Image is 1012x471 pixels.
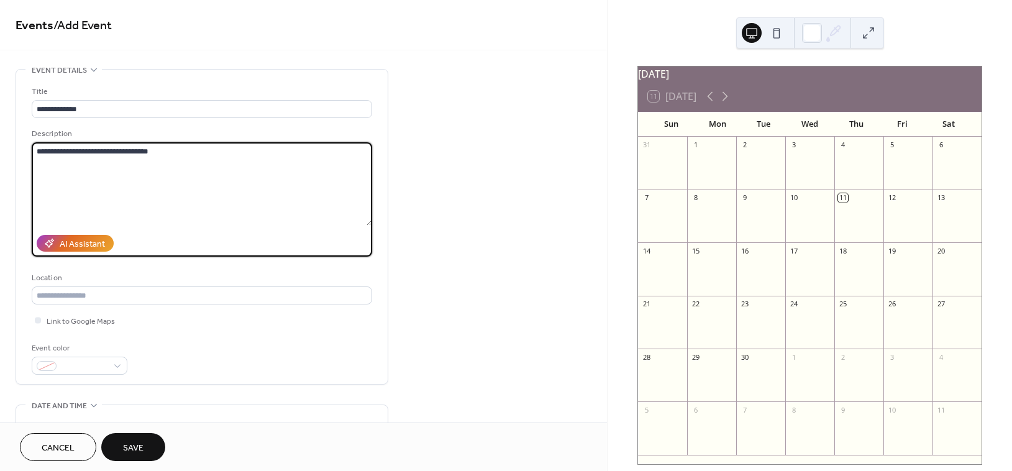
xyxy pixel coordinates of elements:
div: 8 [789,405,798,414]
div: 28 [642,352,651,362]
div: Title [32,85,370,98]
div: 31 [642,140,651,150]
div: 8 [691,193,700,203]
div: 3 [887,352,896,362]
div: [DATE] [638,66,982,81]
div: 1 [691,140,700,150]
div: 16 [740,246,749,255]
div: 22 [691,300,700,309]
div: Wed [787,112,833,137]
button: Cancel [20,433,96,461]
div: 21 [642,300,651,309]
span: Link to Google Maps [47,315,115,328]
a: Events [16,14,53,38]
div: Description [32,127,370,140]
div: 6 [936,140,946,150]
div: Tue [741,112,786,137]
div: Start date [32,421,70,434]
div: 10 [789,193,798,203]
div: 6 [691,405,700,414]
button: Save [101,433,165,461]
div: 5 [642,405,651,414]
span: Date and time [32,400,87,413]
div: Sun [648,112,694,137]
div: 11 [936,405,946,414]
div: 2 [740,140,749,150]
div: 2 [838,352,847,362]
div: 19 [887,246,896,255]
div: 9 [740,193,749,203]
div: 12 [887,193,896,203]
div: 29 [691,352,700,362]
div: 23 [740,300,749,309]
div: 14 [642,246,651,255]
div: Sat [926,112,972,137]
div: Fri [879,112,925,137]
div: Event color [32,342,125,355]
span: Event details [32,64,87,77]
div: 27 [936,300,946,309]
div: 24 [789,300,798,309]
div: 3 [789,140,798,150]
div: 26 [887,300,896,309]
div: 20 [936,246,946,255]
button: AI Assistant [37,235,114,252]
div: 30 [740,352,749,362]
div: 5 [887,140,896,150]
div: AI Assistant [60,238,105,251]
div: 15 [691,246,700,255]
div: Thu [833,112,879,137]
div: 18 [838,246,847,255]
div: 25 [838,300,847,309]
div: 4 [936,352,946,362]
div: 1 [789,352,798,362]
div: 7 [642,193,651,203]
div: 7 [740,405,749,414]
span: Cancel [42,442,75,455]
span: / Add Event [53,14,112,38]
div: 10 [887,405,896,414]
div: End date [208,421,243,434]
div: 4 [838,140,847,150]
div: 17 [789,246,798,255]
div: Mon [695,112,741,137]
div: 9 [838,405,847,414]
span: Save [123,442,144,455]
div: 11 [838,193,847,203]
div: 13 [936,193,946,203]
div: Location [32,272,370,285]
